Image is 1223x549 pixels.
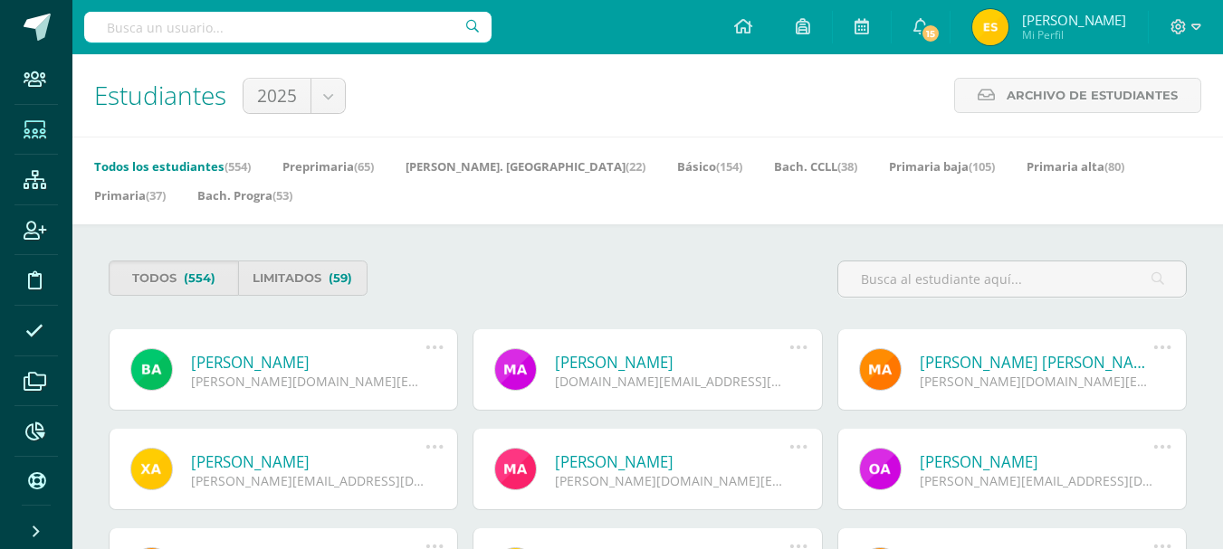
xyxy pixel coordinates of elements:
[920,352,1154,373] a: [PERSON_NAME] [PERSON_NAME]
[837,158,857,175] span: (38)
[272,187,292,204] span: (53)
[191,472,425,489] div: [PERSON_NAME][EMAIL_ADDRESS][DOMAIN_NAME]
[626,158,645,175] span: (22)
[889,152,995,181] a: Primaria baja(105)
[716,158,742,175] span: (154)
[920,373,1154,390] div: [PERSON_NAME][DOMAIN_NAME][EMAIL_ADDRESS][DOMAIN_NAME]
[282,152,374,181] a: Preprimaria(65)
[354,158,374,175] span: (65)
[1022,11,1126,29] span: [PERSON_NAME]
[1027,152,1124,181] a: Primaria alta(80)
[920,472,1154,489] div: [PERSON_NAME][EMAIL_ADDRESS][DOMAIN_NAME]
[972,9,1008,45] img: 0abf21bd2d0a573e157d53e234304166.png
[555,451,789,472] a: [PERSON_NAME]
[954,78,1201,113] a: Archivo de Estudiantes
[146,187,166,204] span: (37)
[191,373,425,390] div: [PERSON_NAME][DOMAIN_NAME][EMAIL_ADDRESS][DOMAIN_NAME]
[555,373,789,390] div: [DOMAIN_NAME][EMAIL_ADDRESS][DOMAIN_NAME]
[238,260,368,296] a: Limitados(59)
[257,79,297,113] span: 2025
[94,181,166,210] a: Primaria(37)
[197,181,292,210] a: Bach. Progra(53)
[191,352,425,373] a: [PERSON_NAME]
[184,261,215,295] span: (554)
[84,12,492,43] input: Busca un usuario...
[225,158,251,175] span: (554)
[555,472,789,489] div: [PERSON_NAME][DOMAIN_NAME][EMAIL_ADDRESS][DOMAIN_NAME]
[838,261,1186,297] input: Busca al estudiante aquí...
[1104,158,1124,175] span: (80)
[921,24,941,43] span: 15
[774,152,857,181] a: Bach. CCLL(38)
[1007,79,1178,112] span: Archivo de Estudiantes
[244,79,345,113] a: 2025
[555,352,789,373] a: [PERSON_NAME]
[920,451,1154,472] a: [PERSON_NAME]
[677,152,742,181] a: Básico(154)
[94,152,251,181] a: Todos los estudiantes(554)
[969,158,995,175] span: (105)
[406,152,645,181] a: [PERSON_NAME]. [GEOGRAPHIC_DATA](22)
[329,261,352,295] span: (59)
[191,451,425,472] a: [PERSON_NAME]
[94,78,226,112] span: Estudiantes
[1022,27,1126,43] span: Mi Perfil
[109,260,238,296] a: Todos(554)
